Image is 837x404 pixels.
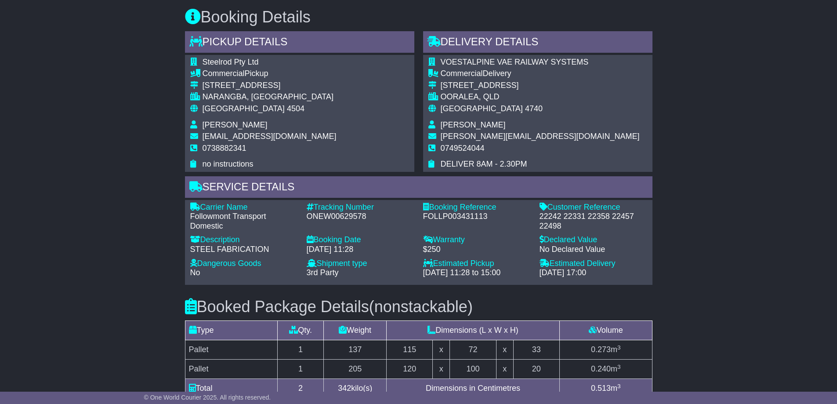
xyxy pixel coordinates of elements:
[441,104,523,113] span: [GEOGRAPHIC_DATA]
[540,235,647,245] div: Declared Value
[203,92,337,102] div: NARANGBA, [GEOGRAPHIC_DATA]
[144,394,271,401] span: © One World Courier 2025. All rights reserved.
[513,340,559,360] td: 33
[277,379,323,398] td: 2
[185,8,652,26] h3: Booking Details
[190,259,298,269] div: Dangerous Goods
[203,58,259,66] span: Steelrod Pty Ltd
[617,344,621,351] sup: 3
[185,321,277,340] td: Type
[287,104,304,113] span: 4504
[190,235,298,245] div: Description
[591,384,611,393] span: 0.513
[387,340,433,360] td: 115
[441,92,640,102] div: OORALEA, QLD
[423,203,531,212] div: Booking Reference
[387,379,560,398] td: Dimensions in Centimetres
[617,364,621,370] sup: 3
[441,132,640,141] span: [PERSON_NAME][EMAIL_ADDRESS][DOMAIN_NAME]
[203,69,245,78] span: Commercial
[496,340,513,360] td: x
[441,160,527,168] span: DELIVER 8AM - 2.30PM
[190,245,298,255] div: STEEL FABRICATION
[277,321,323,340] td: Qty.
[190,268,200,277] span: No
[441,58,589,66] span: VOESTALPINE VAE RAILWAY SYSTEMS
[423,268,531,278] div: [DATE] 11:28 to 15:00
[441,81,640,91] div: [STREET_ADDRESS]
[441,120,506,129] span: [PERSON_NAME]
[203,120,268,129] span: [PERSON_NAME]
[307,259,414,269] div: Shipment type
[540,203,647,212] div: Customer Reference
[433,360,450,379] td: x
[277,340,323,360] td: 1
[203,144,246,153] span: 0738882341
[441,144,485,153] span: 0749524044
[496,360,513,379] td: x
[591,364,611,373] span: 0.240
[307,268,339,277] span: 3rd Party
[441,69,640,79] div: Delivery
[203,69,337,79] div: Pickup
[307,245,414,255] div: [DATE] 11:28
[540,268,647,278] div: [DATE] 17:00
[540,259,647,269] div: Estimated Delivery
[185,379,277,398] td: Total
[450,340,496,360] td: 72
[203,160,254,168] span: no instructions
[185,31,414,55] div: Pickup Details
[307,212,414,222] div: ONEW00629578
[324,379,387,398] td: kilo(s)
[203,81,337,91] div: [STREET_ADDRESS]
[423,31,652,55] div: Delivery Details
[338,384,351,393] span: 342
[559,340,652,360] td: m
[185,298,652,316] h3: Booked Package Details
[513,360,559,379] td: 20
[185,360,277,379] td: Pallet
[441,69,483,78] span: Commercial
[525,104,543,113] span: 4740
[324,360,387,379] td: 205
[277,360,323,379] td: 1
[307,235,414,245] div: Booking Date
[185,176,652,200] div: Service Details
[190,203,298,212] div: Carrier Name
[203,104,285,113] span: [GEOGRAPHIC_DATA]
[559,321,652,340] td: Volume
[423,212,531,222] div: FOLLP003431113
[540,212,647,231] div: 22242 22331 22358 22457 22498
[387,360,433,379] td: 120
[559,360,652,379] td: m
[591,345,611,354] span: 0.273
[540,245,647,255] div: No Declared Value
[307,203,414,212] div: Tracking Number
[433,340,450,360] td: x
[423,245,531,255] div: $250
[387,321,560,340] td: Dimensions (L x W x H)
[450,360,496,379] td: 100
[369,298,473,316] span: (nonstackable)
[324,340,387,360] td: 137
[185,340,277,360] td: Pallet
[203,132,337,141] span: [EMAIL_ADDRESS][DOMAIN_NAME]
[324,321,387,340] td: Weight
[190,212,298,231] div: Followmont Transport Domestic
[423,259,531,269] div: Estimated Pickup
[423,235,531,245] div: Warranty
[617,383,621,389] sup: 3
[559,379,652,398] td: m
